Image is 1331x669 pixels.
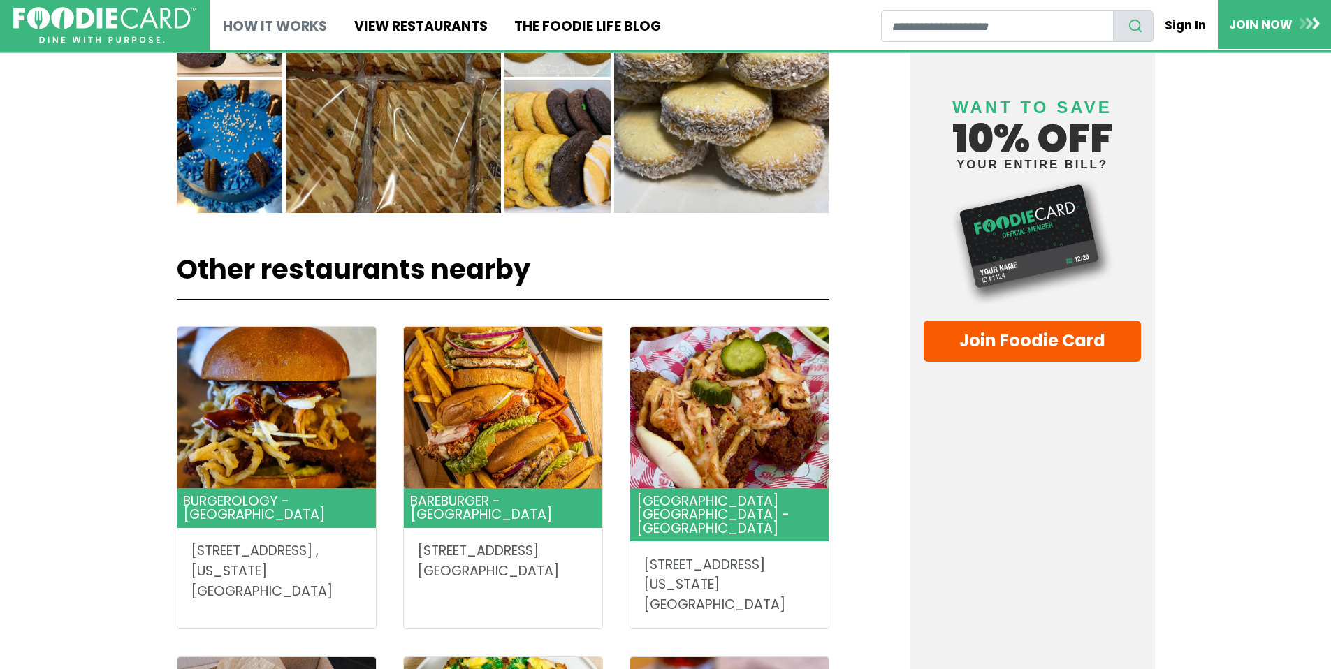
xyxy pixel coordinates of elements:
img: FoodieCard; Eat, Drink, Save, Donate [13,7,196,44]
address: [STREET_ADDRESS] , [US_STATE][GEOGRAPHIC_DATA] [191,541,363,601]
address: [STREET_ADDRESS] [GEOGRAPHIC_DATA] [417,541,589,582]
img: Card image cap [630,327,829,487]
a: Card image cap Bareburger - [GEOGRAPHIC_DATA] [STREET_ADDRESS][GEOGRAPHIC_DATA] [404,327,602,595]
h4: 10% off [924,80,1142,170]
span: Want to save [952,98,1112,117]
a: Card image cap [GEOGRAPHIC_DATA] [GEOGRAPHIC_DATA] - [GEOGRAPHIC_DATA] [STREET_ADDRESS][US_STATE]... [630,327,829,628]
address: [STREET_ADDRESS] [US_STATE][GEOGRAPHIC_DATA] [643,555,815,615]
input: restaurant search [881,10,1114,42]
a: Card image cap Burgerology - [GEOGRAPHIC_DATA] [STREET_ADDRESS] ,[US_STATE][GEOGRAPHIC_DATA] [177,327,376,615]
img: Card image cap [404,327,602,487]
header: Burgerology - [GEOGRAPHIC_DATA] [177,488,376,529]
button: search [1113,10,1154,42]
small: your entire bill? [924,159,1142,170]
a: Sign In [1154,10,1218,41]
h2: Other restaurants nearby [177,253,830,300]
header: Bareburger - [GEOGRAPHIC_DATA] [404,488,602,529]
img: Card image cap [177,327,376,487]
header: [GEOGRAPHIC_DATA] [GEOGRAPHIC_DATA] - [GEOGRAPHIC_DATA] [630,488,829,542]
img: Foodie Card [924,177,1142,307]
a: Join Foodie Card [924,320,1142,361]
